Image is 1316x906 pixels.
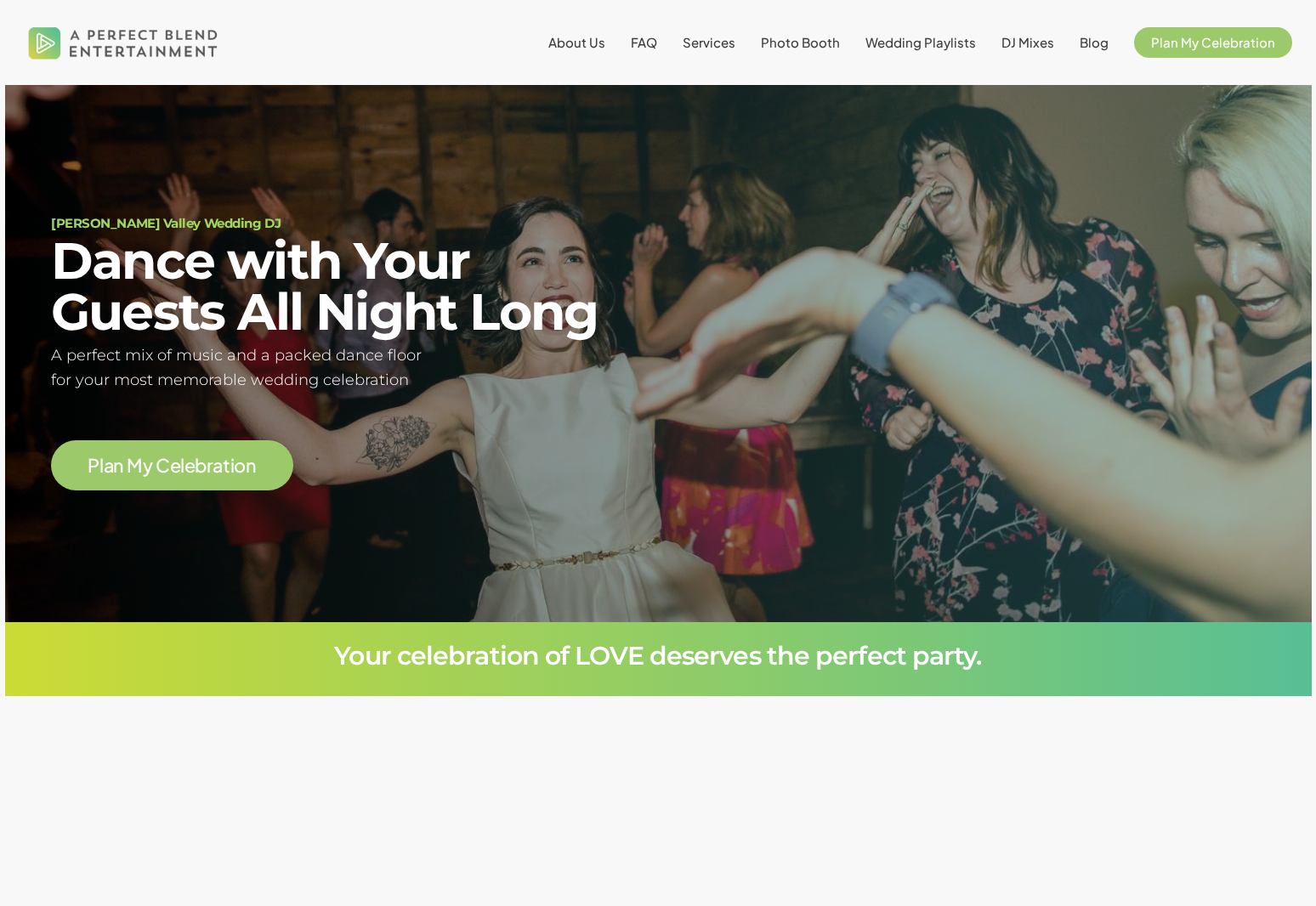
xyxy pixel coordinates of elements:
[207,456,213,475] span: r
[223,456,230,475] span: t
[51,643,1265,669] h3: Your celebration of LOVE deserves the perfect party.
[51,343,637,393] h5: A perfect mix of music and a packed dance floor for your most memorable wedding celebration
[631,36,657,49] a: FAQ
[170,456,181,475] span: e
[761,36,840,49] a: Photo Booth
[127,456,143,475] span: M
[230,456,235,475] span: i
[548,34,605,50] span: About Us
[234,456,246,475] span: o
[1001,34,1054,50] span: DJ Mixes
[548,36,605,49] a: About Us
[865,36,976,49] a: Wedding Playlists
[143,456,153,475] span: y
[683,34,735,50] span: Services
[99,456,104,475] span: l
[1001,36,1054,49] a: DJ Mixes
[683,36,735,49] a: Services
[761,34,840,50] span: Photo Booth
[246,456,257,475] span: n
[24,12,223,73] img: A Perfect Blend Entertainment
[195,456,207,475] span: b
[631,34,657,50] span: FAQ
[180,456,184,475] span: l
[1080,36,1109,49] a: Blog
[113,456,124,475] span: n
[88,456,256,476] a: Plan My Celebration
[184,456,196,475] span: e
[51,217,637,229] h1: [PERSON_NAME] Valley Wedding DJ
[51,235,637,337] h2: Dance with Your Guests All Night Long
[104,456,114,475] span: a
[865,34,976,50] span: Wedding Playlists
[1080,34,1109,50] span: Blog
[88,456,99,475] span: P
[1134,36,1292,49] a: Plan My Celebration
[213,456,223,475] span: a
[156,456,170,475] span: C
[1151,34,1275,50] span: Plan My Celebration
